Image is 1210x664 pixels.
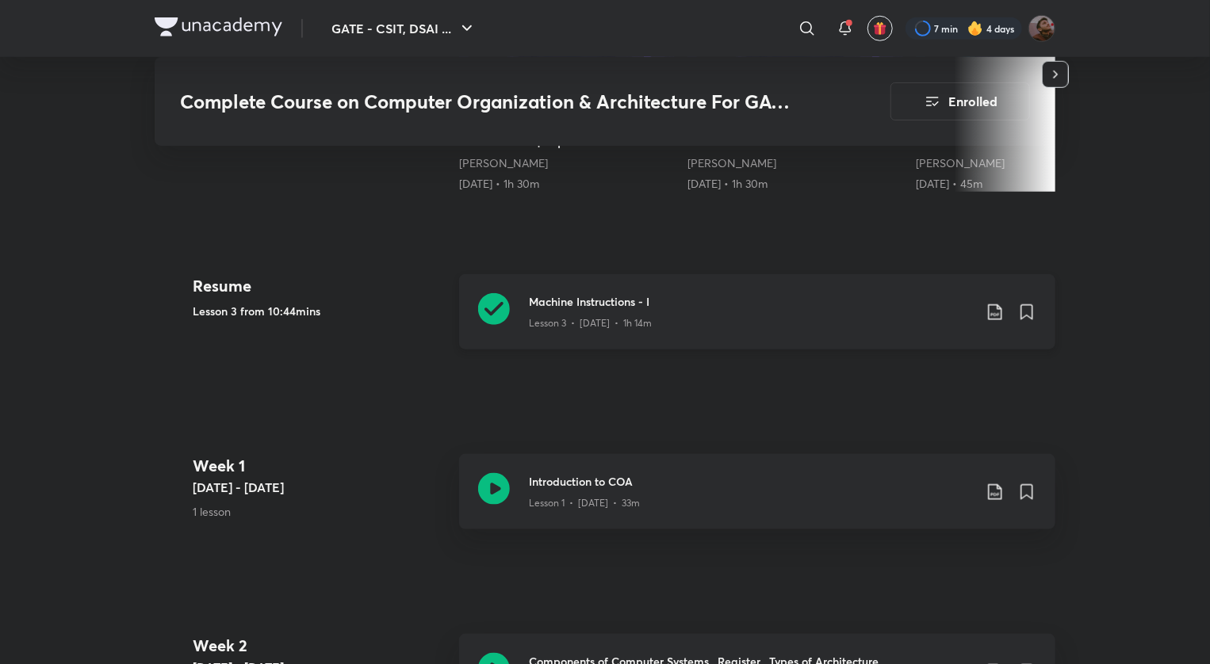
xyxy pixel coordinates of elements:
div: Sweta Kumari [687,155,903,171]
a: Machine Instructions - ILesson 3 • [DATE] • 1h 14m [459,274,1055,368]
a: [PERSON_NAME] [459,155,548,170]
div: 10th May • 1h 30m [459,176,675,192]
a: Company Logo [155,17,282,40]
a: [PERSON_NAME] [687,155,776,170]
div: 17th Jul • 1h 30m [687,176,903,192]
a: Introduction to COALesson 1 • [DATE] • 33m [459,454,1055,548]
img: Suryansh Singh [1028,15,1055,42]
button: GATE - CSIT, DSAI ... [322,13,486,44]
h4: Week 1 [193,454,446,478]
a: [PERSON_NAME] [916,155,1005,170]
h3: Machine Instructions - I [529,293,973,310]
h5: Lesson 3 from 10:44mins [193,303,446,319]
div: Sweta Kumari [916,155,1132,171]
p: Lesson 1 • [DATE] • 33m [529,496,640,510]
div: Sweta Kumari [459,155,675,171]
h3: Introduction to COA [529,473,973,490]
img: Company Logo [155,17,282,36]
div: 11th Aug • 45m [916,176,1132,192]
p: Lesson 3 • [DATE] • 1h 14m [529,316,652,330]
h4: Week 2 [193,634,446,658]
h4: Resume [193,274,446,298]
img: streak [967,21,983,36]
img: avatar [873,21,887,36]
h3: Complete Course on Computer Organization & Architecture For GATE 2025/26/27 [180,90,801,113]
h5: [DATE] - [DATE] [193,478,446,497]
p: 1 lesson [193,503,446,520]
button: avatar [867,16,893,41]
button: Enrolled [890,82,1030,120]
